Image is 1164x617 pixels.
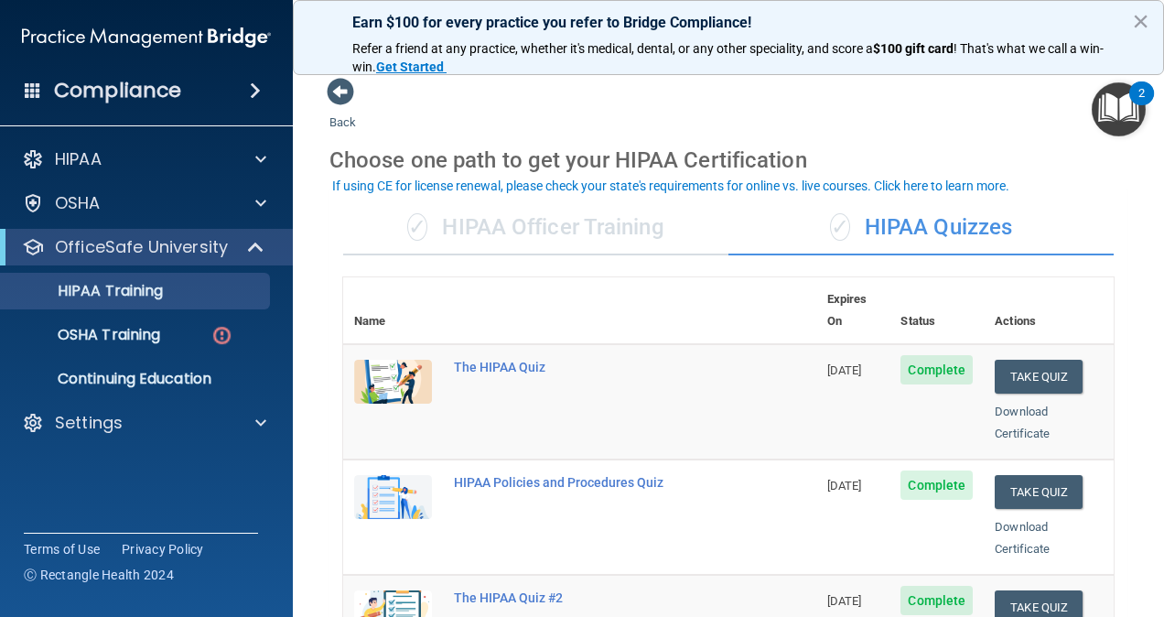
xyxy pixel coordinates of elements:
[329,93,356,129] a: Back
[900,586,973,615] span: Complete
[332,179,1009,192] div: If using CE for license renewal, please check your state's requirements for online vs. live cours...
[22,236,265,258] a: OfficeSafe University
[900,355,973,384] span: Complete
[1092,82,1146,136] button: Open Resource Center, 2 new notifications
[352,41,873,56] span: Refer a friend at any practice, whether it's medical, dental, or any other speciality, and score a
[55,192,101,214] p: OSHA
[22,412,266,434] a: Settings
[122,540,204,558] a: Privacy Policy
[827,479,862,493] span: [DATE]
[454,475,725,490] div: HIPAA Policies and Procedures Quiz
[210,324,233,347] img: danger-circle.6113f641.png
[329,177,1012,195] button: If using CE for license renewal, please check your state's requirements for online vs. live cours...
[343,200,728,255] div: HIPAA Officer Training
[1138,93,1145,117] div: 2
[12,326,160,344] p: OSHA Training
[55,412,123,434] p: Settings
[55,148,102,170] p: HIPAA
[54,78,181,103] h4: Compliance
[329,134,1127,187] div: Choose one path to get your HIPAA Certification
[24,566,174,584] span: Ⓒ Rectangle Health 2024
[55,236,228,258] p: OfficeSafe University
[352,14,1105,31] p: Earn $100 for every practice you refer to Bridge Compliance!
[830,213,850,241] span: ✓
[454,590,725,605] div: The HIPAA Quiz #2
[24,540,100,558] a: Terms of Use
[12,282,163,300] p: HIPAA Training
[900,471,973,500] span: Complete
[889,277,984,344] th: Status
[995,520,1050,556] a: Download Certificate
[22,192,266,214] a: OSHA
[728,200,1114,255] div: HIPAA Quizzes
[12,370,262,388] p: Continuing Education
[454,360,725,374] div: The HIPAA Quiz
[376,60,447,74] a: Get Started
[376,60,444,74] strong: Get Started
[816,277,890,344] th: Expires On
[343,277,443,344] th: Name
[995,360,1083,394] button: Take Quiz
[827,363,862,377] span: [DATE]
[407,213,427,241] span: ✓
[827,594,862,608] span: [DATE]
[352,41,1104,74] span: ! That's what we call a win-win.
[995,475,1083,509] button: Take Quiz
[22,19,271,56] img: PMB logo
[984,277,1114,344] th: Actions
[995,405,1050,440] a: Download Certificate
[22,148,266,170] a: HIPAA
[1132,6,1149,36] button: Close
[873,41,954,56] strong: $100 gift card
